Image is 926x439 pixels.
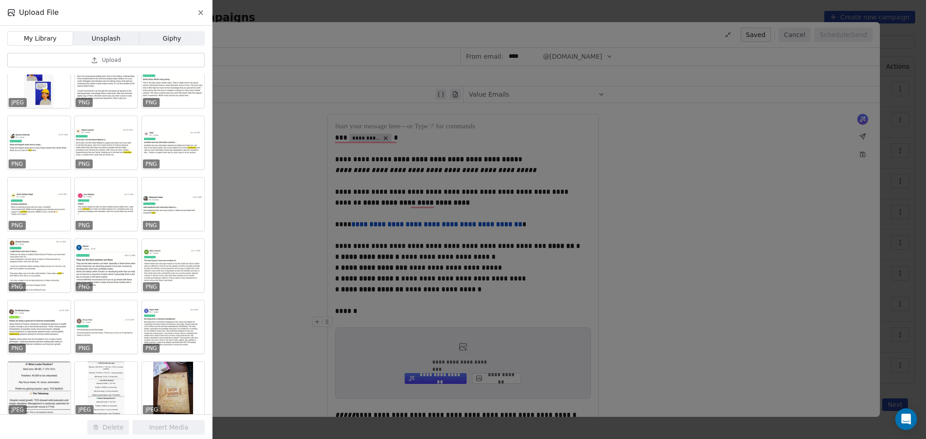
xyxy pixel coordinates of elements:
p: PNG [78,345,90,352]
p: PNG [78,99,90,106]
p: PNG [11,160,23,168]
p: PNG [78,222,90,229]
button: Insert Media [132,420,205,434]
p: PNG [11,222,23,229]
p: PNG [146,99,157,106]
span: Unsplash [92,34,121,43]
p: PNG [78,160,90,168]
p: PNG [146,160,157,168]
button: Upload [7,53,205,67]
p: PNG [11,345,23,352]
p: JPEG [146,406,158,413]
p: JPEG [11,406,24,413]
span: Giphy [163,34,181,43]
p: JPEG [11,99,24,106]
p: PNG [78,283,90,290]
span: Upload File [19,7,59,18]
p: PNG [146,283,157,290]
button: Delete [87,420,129,434]
div: Open Intercom Messenger [895,408,917,430]
p: PNG [146,222,157,229]
p: PNG [11,283,23,290]
p: PNG [146,345,157,352]
span: Upload [102,56,121,64]
p: JPEG [78,406,91,413]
